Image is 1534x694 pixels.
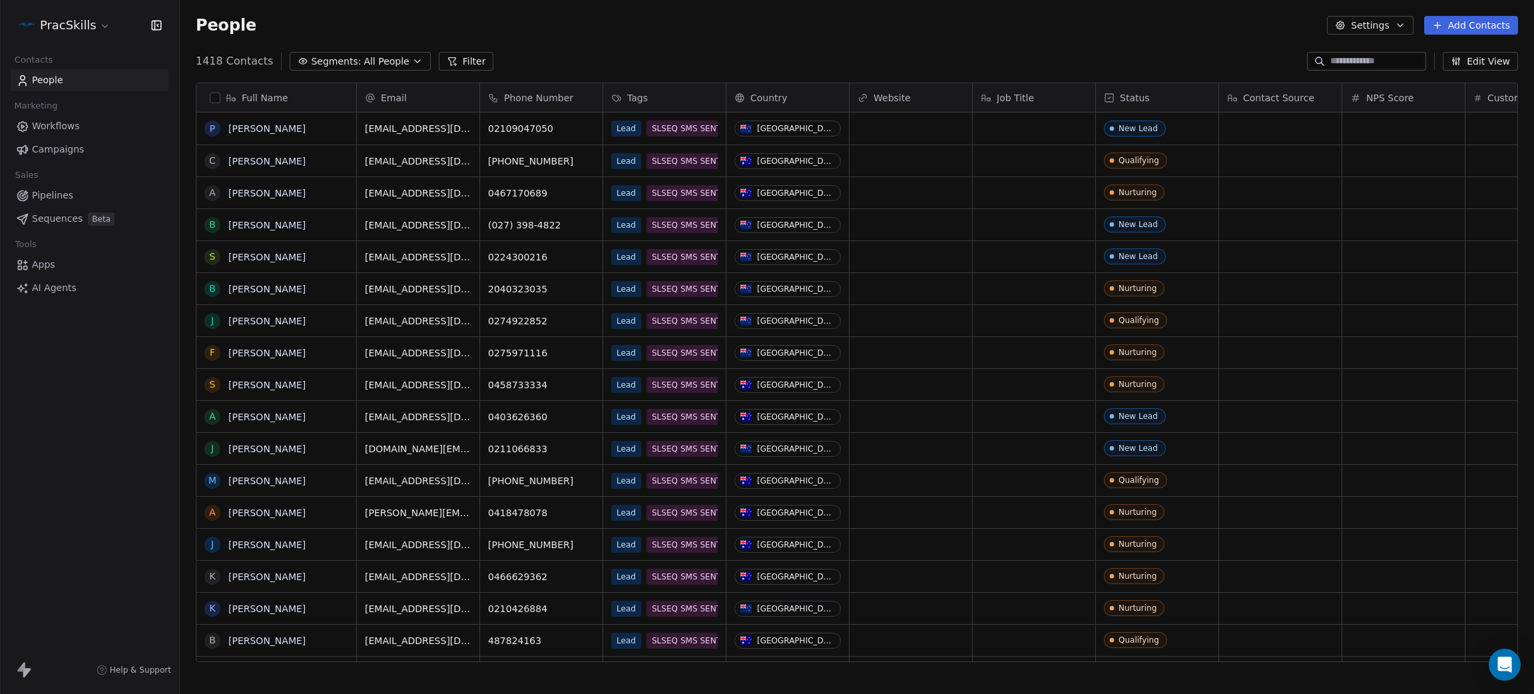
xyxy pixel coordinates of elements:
[242,91,288,105] span: Full Name
[228,571,306,582] a: [PERSON_NAME]
[646,121,726,137] span: SLSEQ SMS SENT
[646,473,726,489] span: SLSEQ SMS SENT
[365,282,471,296] span: [EMAIL_ADDRESS][DOMAIN_NAME]
[1120,91,1150,105] span: Status
[611,505,641,521] span: Lead
[611,345,641,361] span: Lead
[1119,539,1156,549] div: Nurturing
[32,212,83,226] span: Sequences
[32,119,80,133] span: Workflows
[9,165,44,185] span: Sales
[757,380,835,390] div: [GEOGRAPHIC_DATA]
[365,634,471,647] span: [EMAIL_ADDRESS][DOMAIN_NAME]
[209,154,216,168] div: C
[11,115,168,137] a: Workflows
[209,633,216,647] div: B
[228,188,306,198] a: [PERSON_NAME]
[646,217,726,233] span: SLSEQ SMS SENT
[627,91,648,105] span: Tags
[611,377,641,393] span: Lead
[211,314,214,328] div: J
[1119,188,1156,197] div: Nurturing
[611,217,641,233] span: Lead
[611,537,641,553] span: Lead
[32,281,77,295] span: AI Agents
[228,635,306,646] a: [PERSON_NAME]
[211,537,214,551] div: J
[196,83,356,112] div: Full Name
[228,380,306,390] a: [PERSON_NAME]
[611,153,641,169] span: Lead
[1119,635,1159,645] div: Qualifying
[357,83,479,112] div: Email
[611,633,641,649] span: Lead
[646,249,726,265] span: SLSEQ SMS SENT
[646,409,726,425] span: SLSEQ SMS SENT
[611,249,641,265] span: Lead
[611,281,641,297] span: Lead
[1119,412,1158,421] div: New Lead
[611,473,641,489] span: Lead
[228,123,306,134] a: [PERSON_NAME]
[488,410,595,424] span: 0403626360
[365,506,471,520] span: [PERSON_NAME][EMAIL_ADDRESS][PERSON_NAME][DOMAIN_NAME]
[611,441,641,457] span: Lead
[757,412,835,422] div: [GEOGRAPHIC_DATA]
[365,378,471,392] span: [EMAIL_ADDRESS][DOMAIN_NAME]
[1424,16,1518,35] button: Add Contacts
[365,250,471,264] span: [EMAIL_ADDRESS][DOMAIN_NAME]
[504,91,573,105] span: Phone Number
[488,122,595,135] span: 02109047050
[488,346,595,360] span: 0275971116
[1119,348,1156,357] div: Nurturing
[365,314,471,328] span: [EMAIL_ADDRESS][DOMAIN_NAME]
[997,91,1034,105] span: Job Title
[210,346,215,360] div: F
[1366,91,1413,105] span: NPS Score
[364,55,409,69] span: All People
[1327,16,1413,35] button: Settings
[1119,220,1158,229] div: New Lead
[1119,444,1158,453] div: New Lead
[1096,83,1218,112] div: Status
[16,14,113,37] button: PracSkills
[1219,83,1342,112] div: Contact Source
[209,569,215,583] div: K
[646,313,726,329] span: SLSEQ SMS SENT
[210,378,216,392] div: S
[488,378,595,392] span: 0458733334
[228,284,306,294] a: [PERSON_NAME]
[32,73,63,87] span: People
[1119,571,1156,581] div: Nurturing
[603,83,726,112] div: Tags
[488,186,595,200] span: 0467170689
[874,91,911,105] span: Website
[1489,649,1521,681] div: Open Intercom Messenger
[646,537,726,553] span: SLSEQ SMS SENT
[850,83,972,112] div: Website
[228,603,306,614] a: [PERSON_NAME]
[488,250,595,264] span: 0224300216
[611,313,641,329] span: Lead
[228,220,306,230] a: [PERSON_NAME]
[646,185,726,201] span: SLSEQ SMS SENT
[365,570,471,583] span: [EMAIL_ADDRESS][DOMAIN_NAME]
[40,17,97,34] span: PracSkills
[88,212,115,226] span: Beta
[1119,476,1159,485] div: Qualifying
[646,441,726,457] span: SLSEQ SMS SENT
[32,143,84,157] span: Campaigns
[757,220,835,230] div: [GEOGRAPHIC_DATA]
[646,633,726,649] span: SLSEQ SMS SENT
[757,572,835,581] div: [GEOGRAPHIC_DATA]
[9,96,63,116] span: Marketing
[1443,52,1518,71] button: Edit View
[750,91,788,105] span: Country
[209,282,216,296] div: B
[646,153,726,169] span: SLSEQ SMS SENT
[488,474,595,488] span: [PHONE_NUMBER]
[32,258,55,272] span: Apps
[228,412,306,422] a: [PERSON_NAME]
[210,122,215,136] div: P
[757,636,835,645] div: [GEOGRAPHIC_DATA]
